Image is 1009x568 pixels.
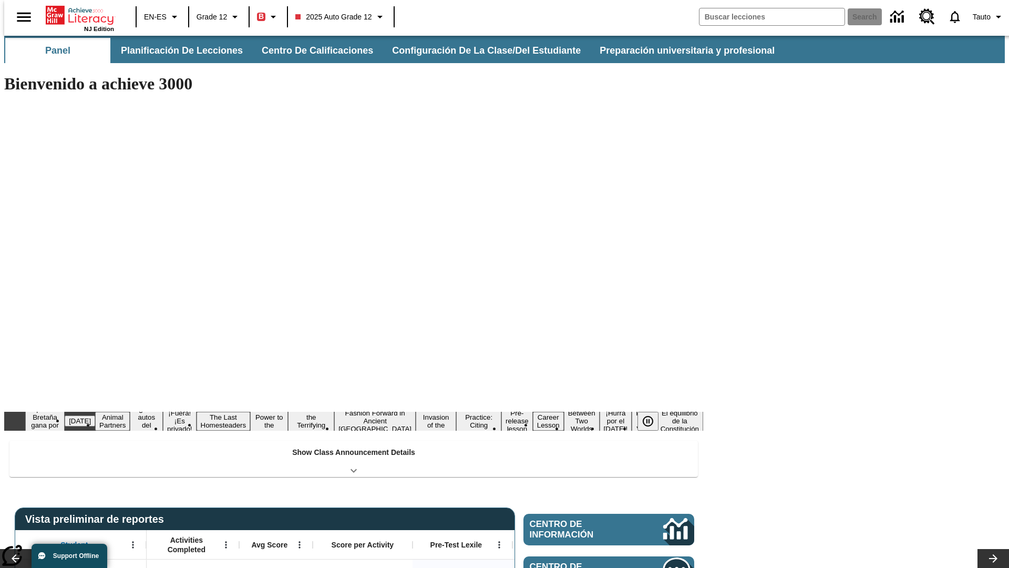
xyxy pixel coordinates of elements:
[332,540,394,550] span: Score per Activity
[530,519,628,540] span: Centro de información
[259,10,264,23] span: B
[533,412,564,431] button: Slide 13 Career Lesson
[884,3,913,32] a: Centro de información
[253,38,382,63] button: Centro de calificaciones
[60,540,88,550] span: Student
[250,404,288,439] button: Slide 7 Solar Power to the People
[65,415,95,427] button: Slide 2 Día del Trabajo
[291,7,390,26] button: Class: 2025 Auto Grade 12, Selecciona una clase
[384,38,589,63] button: Configuración de la clase/del estudiante
[25,404,65,439] button: Slide 1 ¡Gran Bretaña gana por fin!
[501,408,533,434] button: Slide 12 Pre-release lesson
[969,7,1009,26] button: Perfil/Configuración
[491,537,507,553] button: Abrir menú
[977,549,1009,568] button: Carrusel de lecciones, seguir
[295,12,372,23] span: 2025 Auto Grade 12
[523,514,694,545] a: Centro de información
[163,408,196,434] button: Slide 5 ¡Fuera! ¡Es privado!
[192,7,245,26] button: Grado: Grade 12, Elige un grado
[251,540,287,550] span: Avg Score
[699,8,845,25] input: search field
[130,404,163,439] button: Slide 4 ¿Los autos del futuro?
[46,5,114,26] a: Portada
[197,412,251,431] button: Slide 6 The Last Homesteaders
[144,12,167,23] span: EN-ES
[637,412,669,431] div: Pausar
[600,408,632,434] button: Slide 15 ¡Hurra por el Día de la Constitución!
[913,3,941,31] a: Centro de recursos, Se abrirá en una pestaña nueva.
[656,408,703,434] button: Slide 17 El equilibrio de la Constitución
[8,2,39,33] button: Abrir el menú lateral
[4,74,703,94] h1: Bienvenido a achieve 3000
[95,412,130,431] button: Slide 3 Animal Partners
[5,38,110,63] button: Panel
[125,537,141,553] button: Abrir menú
[46,4,114,32] div: Portada
[84,26,114,32] span: NJ Edition
[941,3,969,31] a: Notificaciones
[140,7,185,26] button: Language: EN-ES, Selecciona un idioma
[292,447,415,458] p: Show Class Announcement Details
[152,535,221,554] span: Activities Completed
[32,544,107,568] button: Support Offline
[53,552,99,560] span: Support Offline
[112,38,251,63] button: Planificación de lecciones
[632,408,656,434] button: Slide 16 Point of View
[564,408,600,434] button: Slide 14 Between Two Worlds
[4,36,1005,63] div: Subbarra de navegación
[218,537,234,553] button: Abrir menú
[253,7,284,26] button: Boost El color de la clase es rojo. Cambiar el color de la clase.
[637,412,658,431] button: Pausar
[416,404,456,439] button: Slide 10 The Invasion of the Free CD
[25,513,169,525] span: Vista preliminar de reportes
[430,540,482,550] span: Pre-Test Lexile
[9,441,698,477] div: Show Class Announcement Details
[456,404,501,439] button: Slide 11 Mixed Practice: Citing Evidence
[4,38,784,63] div: Subbarra de navegación
[197,12,227,23] span: Grade 12
[591,38,783,63] button: Preparación universitaria y profesional
[288,404,334,439] button: Slide 8 Attack of the Terrifying Tomatoes
[292,537,307,553] button: Abrir menú
[973,12,991,23] span: Tauto
[334,408,416,434] button: Slide 9 Fashion Forward in Ancient Rome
